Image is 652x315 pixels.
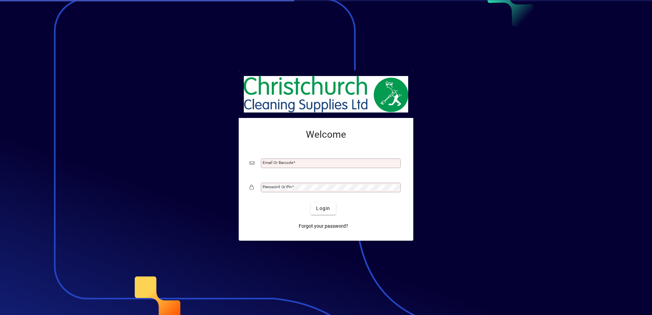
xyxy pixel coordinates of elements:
[311,202,336,215] button: Login
[263,184,292,189] mat-label: Password or Pin
[250,129,402,140] h2: Welcome
[263,160,293,165] mat-label: Email or Barcode
[299,223,348,230] span: Forgot your password?
[296,220,351,232] a: Forgot your password?
[316,205,330,212] span: Login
